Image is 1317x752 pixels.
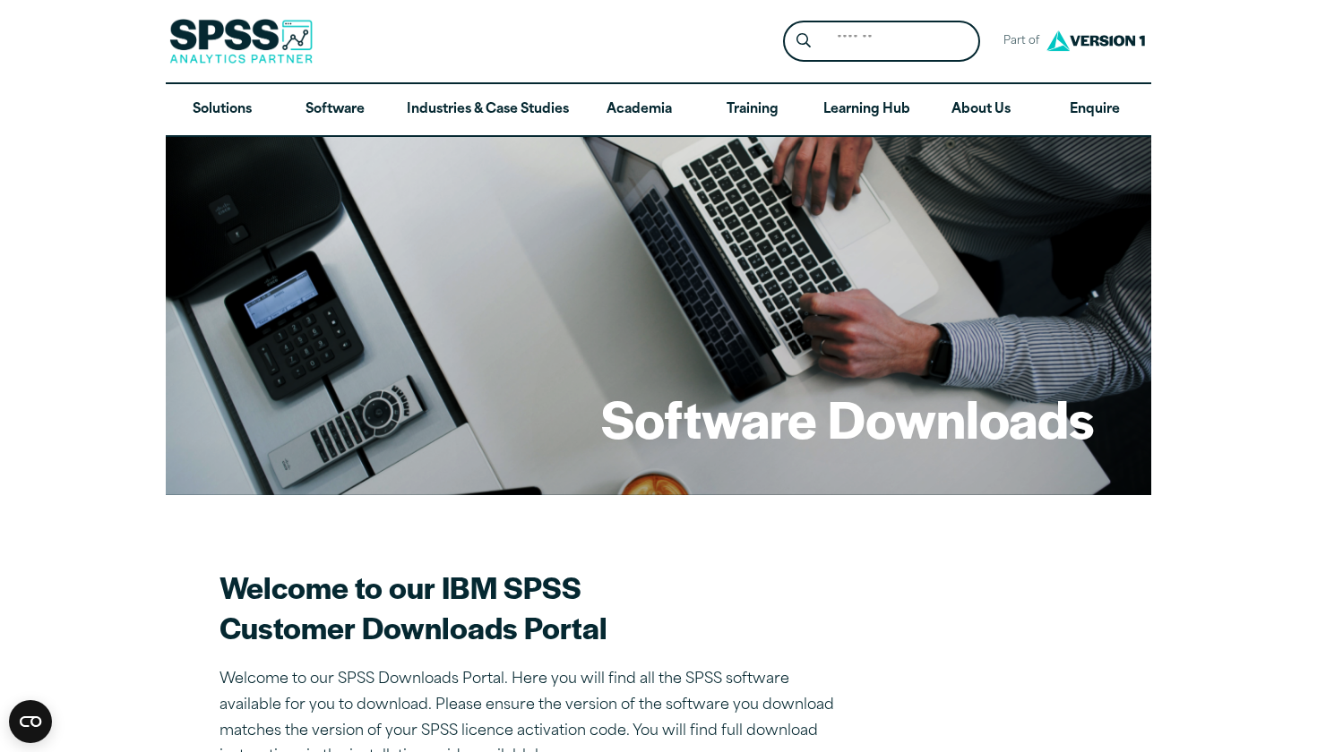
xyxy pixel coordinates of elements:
[166,84,1151,136] nav: Desktop version of site main menu
[169,19,313,64] img: SPSS Analytics Partner
[696,84,809,136] a: Training
[392,84,583,136] a: Industries & Case Studies
[1038,84,1151,136] a: Enquire
[601,383,1094,453] h1: Software Downloads
[1042,24,1149,57] img: Version1 Logo
[219,567,847,647] h2: Welcome to our IBM SPSS Customer Downloads Portal
[788,25,821,58] button: Search magnifying glass icon
[994,29,1042,55] span: Part of
[166,84,279,136] a: Solutions
[279,84,392,136] a: Software
[583,84,696,136] a: Academia
[809,84,925,136] a: Learning Hub
[925,84,1037,136] a: About Us
[796,33,811,48] svg: Search magnifying glass icon
[9,700,52,743] button: Open CMP widget
[783,21,980,63] form: Site Header Search Form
